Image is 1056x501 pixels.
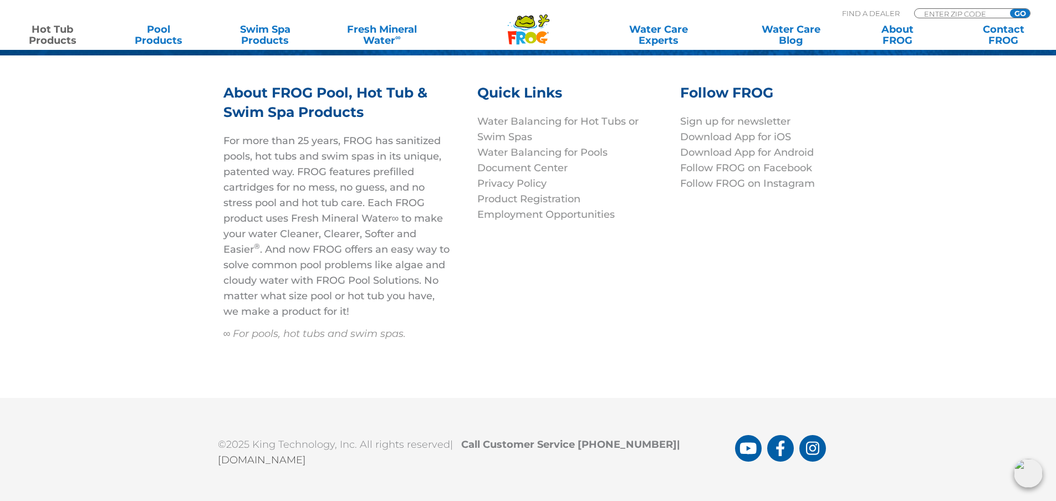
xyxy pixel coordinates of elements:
[223,83,450,133] h3: About FROG Pool, Hot Tub & Swim Spa Products
[735,435,762,462] a: FROG Products You Tube Page
[680,83,819,114] h3: Follow FROG
[477,146,608,159] a: Water Balancing for Pools
[254,242,260,250] sup: ®
[680,146,814,159] a: Download App for Android
[677,438,680,451] span: |
[842,8,900,18] p: Find A Dealer
[1014,459,1043,488] img: openIcon
[477,193,580,205] a: Product Registration
[477,162,568,174] a: Document Center
[11,24,94,46] a: Hot TubProducts
[223,133,450,319] p: For more than 25 years, FROG has sanitized pools, hot tubs and swim spas in its unique, patented ...
[218,454,306,466] a: [DOMAIN_NAME]
[330,24,433,46] a: Fresh MineralWater∞
[680,115,790,127] a: Sign up for newsletter
[856,24,938,46] a: AboutFROG
[591,24,726,46] a: Water CareExperts
[749,24,832,46] a: Water CareBlog
[218,431,735,468] p: ©2025 King Technology, Inc. All rights reserved
[477,177,547,190] a: Privacy Policy
[680,162,812,174] a: Follow FROG on Facebook
[962,24,1045,46] a: ContactFROG
[680,131,791,143] a: Download App for iOS
[118,24,200,46] a: PoolProducts
[450,438,453,451] span: |
[923,9,998,18] input: Zip Code Form
[767,435,794,462] a: FROG Products Facebook Page
[223,328,406,340] em: ∞ For pools, hot tubs and swim spas.
[1010,9,1030,18] input: GO
[799,435,826,462] a: FROG Products Instagram Page
[477,208,615,221] a: Employment Opportunities
[224,24,307,46] a: Swim SpaProducts
[395,33,401,42] sup: ∞
[477,83,667,114] h3: Quick Links
[680,177,815,190] a: Follow FROG on Instagram
[461,438,686,451] b: Call Customer Service [PHONE_NUMBER]
[477,115,639,143] a: Water Balancing for Hot Tubs or Swim Spas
